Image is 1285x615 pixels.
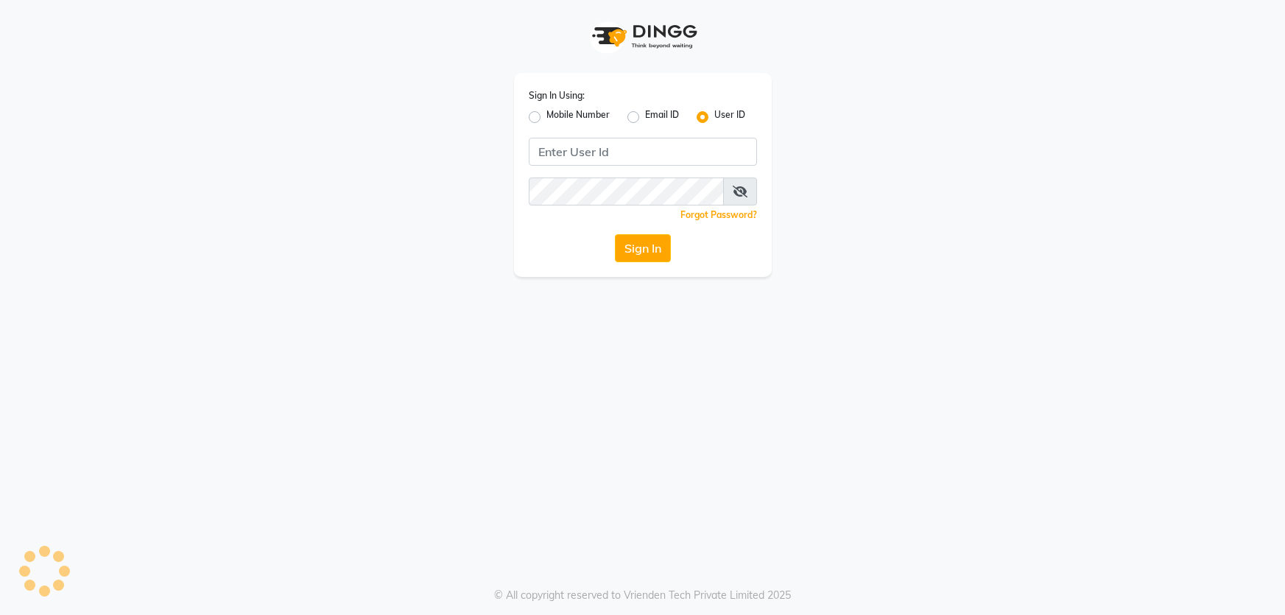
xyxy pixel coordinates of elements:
[529,138,757,166] input: Username
[529,89,585,102] label: Sign In Using:
[714,108,745,126] label: User ID
[680,209,757,220] a: Forgot Password?
[584,15,702,58] img: logo1.svg
[529,178,724,205] input: Username
[645,108,679,126] label: Email ID
[615,234,671,262] button: Sign In
[546,108,610,126] label: Mobile Number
